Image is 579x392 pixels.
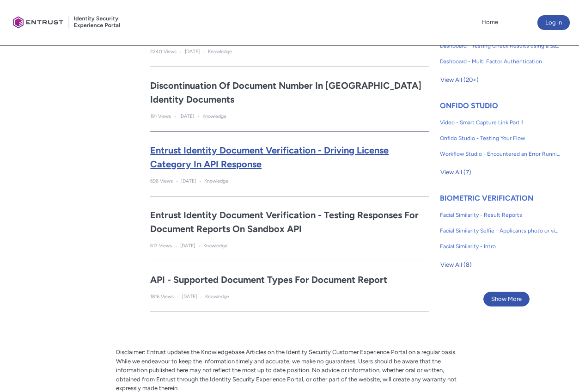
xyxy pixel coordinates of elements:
[440,134,561,142] span: Onfido Studio - Testing Your Flow
[440,223,561,239] a: Facial Similarity Selfie - Applicants photo or video selfie requirements
[175,244,177,248] span: •
[204,178,228,184] span: Knowledge
[203,243,227,249] span: Knowledge
[205,294,229,300] span: Knowledge
[181,178,196,184] span: [DATE]
[440,165,472,180] button: View All (7)
[440,194,533,202] a: BIOMETRIC VERIFICATION
[177,294,179,299] span: •
[150,143,429,171] a: Entrust Identity Document Verification - Driving License Category in API Response
[176,179,178,184] span: •
[440,257,472,272] button: View All (8)
[150,273,429,287] a: API - Supported document types for Document Report
[440,242,561,251] span: Facial Similarity - Intro
[150,113,171,119] span: 191 Views
[440,130,561,146] a: Onfido Studio - Testing Your Flow
[185,49,200,55] span: [DATE]
[150,178,173,184] span: 696 Views
[150,208,429,236] a: Entrust Identity Document Verification - Testing Responses for Document Reports on Sandbox API
[150,79,429,106] a: Discontinuation of Document Number in [GEOGRAPHIC_DATA] Identity Documents
[440,258,472,272] span: View All (8)
[479,15,500,29] a: Home
[440,146,561,162] a: Workflow Studio - Encountered an Error Running The Flow
[440,165,471,179] span: View All (7)
[174,114,176,119] span: •
[440,54,561,69] a: Dashboard - Multi Factor Authentication
[180,49,182,54] span: •
[150,243,172,249] span: 617 Views
[203,49,205,54] span: •
[440,211,561,219] span: Facial Similarity - Result Reports
[440,115,561,130] a: Video - Smart Capture Link Part 1
[197,114,199,119] span: •
[199,179,201,184] span: •
[179,113,194,119] span: [DATE]
[180,243,195,249] span: [DATE]
[150,294,174,300] span: 1816 Views
[200,294,202,299] span: •
[182,294,197,300] span: [DATE]
[537,15,570,30] button: Log in
[440,150,561,158] span: Workflow Studio - Encountered an Error Running The Flow
[483,292,530,306] button: Show More
[440,101,498,110] a: ONFIDO STUDIO
[150,49,177,55] span: 2240 Views
[208,49,232,55] span: Knowledge
[440,239,561,254] a: Facial Similarity - Intro
[440,207,561,223] a: Facial Similarity - Result Reports
[440,73,479,87] button: View All (20+)
[440,57,561,66] span: Dashboard - Multi Factor Authentication
[198,244,200,248] span: •
[202,113,226,119] span: Knowledge
[440,227,561,235] span: Facial Similarity Selfie - Applicants photo or video selfie requirements
[440,118,561,127] span: Video - Smart Capture Link Part 1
